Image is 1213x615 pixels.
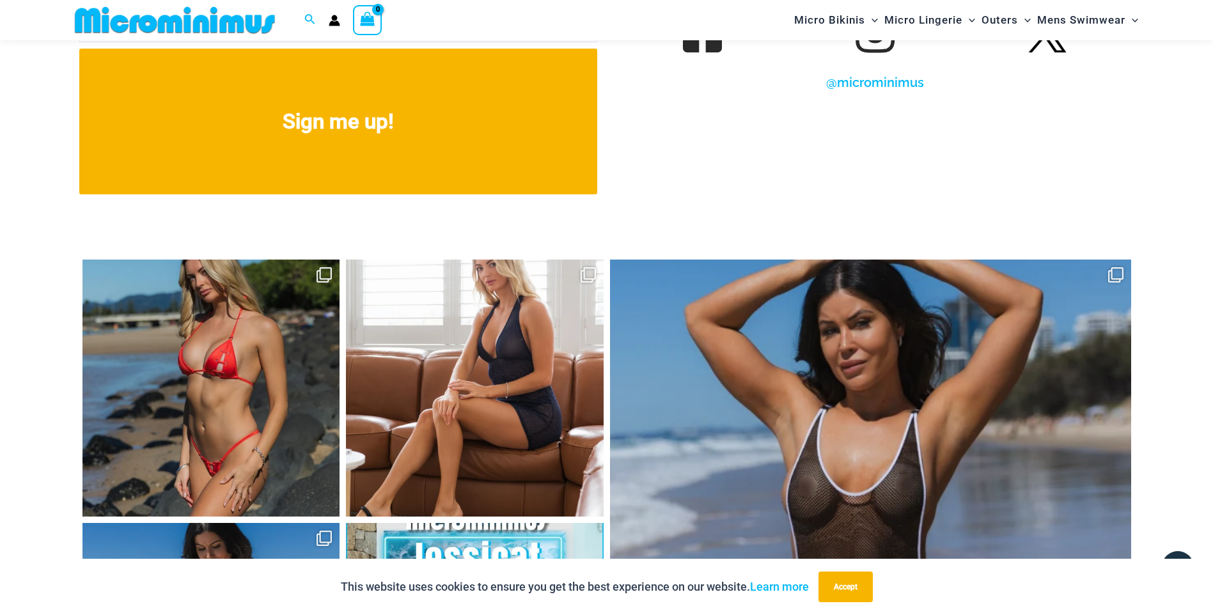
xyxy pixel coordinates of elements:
span: Menu Toggle [865,4,878,36]
span: Micro Bikinis [794,4,865,36]
a: Micro LingerieMenu ToggleMenu Toggle [881,4,978,36]
p: This website uses cookies to ensure you get the best experience on our website. [341,577,809,596]
a: @microminimus [826,75,924,90]
button: Accept [818,572,873,602]
span: Menu Toggle [1125,4,1138,36]
a: Learn more [750,580,809,593]
a: OutersMenu ToggleMenu Toggle [978,4,1034,36]
span: Mens Swimwear [1037,4,1125,36]
a: View Shopping Cart, empty [353,5,382,35]
a: Account icon link [329,15,340,26]
a: Micro BikinisMenu ToggleMenu Toggle [791,4,881,36]
span: Micro Lingerie [884,4,962,36]
span: Menu Toggle [962,4,975,36]
nav: Site Navigation [789,2,1144,38]
img: MM SHOP LOGO FLAT [70,6,280,35]
button: Sign me up! [79,49,597,194]
span: Outers [982,4,1018,36]
span: Menu Toggle [1018,4,1031,36]
a: Search icon link [304,12,316,28]
a: Mens SwimwearMenu ToggleMenu Toggle [1034,4,1141,36]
